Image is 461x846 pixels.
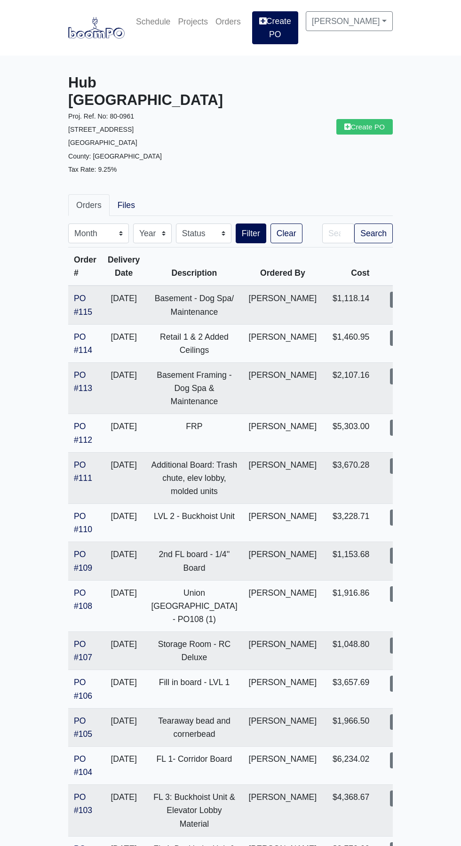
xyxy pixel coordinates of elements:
[322,414,375,452] td: $5,303.00
[68,17,125,39] img: boomPO
[145,247,243,286] th: Description
[212,11,245,32] a: Orders
[145,414,243,452] td: FRP
[243,414,323,452] td: [PERSON_NAME]
[74,678,92,700] a: PO #106
[74,588,92,611] a: PO #108
[322,223,354,243] input: Search
[270,223,302,243] a: Clear
[74,550,92,572] a: PO #109
[243,542,323,580] td: [PERSON_NAME]
[322,324,375,362] td: $1,460.95
[322,247,375,286] th: Cost
[390,752,415,768] div: Sent
[68,152,162,160] small: County: [GEOGRAPHIC_DATA]
[74,294,92,316] a: PO #115
[145,632,243,670] td: Storage Room - RC Deluxe
[306,11,393,31] a: [PERSON_NAME]
[145,363,243,414] td: Basement Framing - Dog Spa & Maintenance
[243,746,323,784] td: [PERSON_NAME]
[74,754,92,777] a: PO #104
[243,286,323,324] td: [PERSON_NAME]
[243,363,323,414] td: [PERSON_NAME]
[336,119,393,135] a: Create PO
[322,708,375,746] td: $1,966.50
[74,716,92,739] a: PO #105
[145,785,243,836] td: FL 3: Buckhoist Unit & Elevator Lobby Material
[132,11,174,32] a: Schedule
[390,790,415,806] div: Sent
[145,708,243,746] td: Tearaway bead and cornerbead
[390,458,415,474] div: Sent
[145,504,243,542] td: LVL 2 - Buckhoist Unit
[102,414,145,452] td: [DATE]
[390,420,415,436] div: Sent
[390,548,415,564] div: Sent
[102,247,145,286] th: Delivery Date
[68,247,102,286] th: Order #
[68,74,223,109] h3: Hub [GEOGRAPHIC_DATA]
[102,670,145,708] td: [DATE]
[74,370,92,393] a: PO #113
[145,670,243,708] td: Fill in board - LVL 1
[390,676,415,692] div: Sent
[68,139,137,146] small: [GEOGRAPHIC_DATA]
[322,286,375,324] td: $1,118.14
[102,286,145,324] td: [DATE]
[102,504,145,542] td: [DATE]
[243,247,323,286] th: Ordered By
[102,708,145,746] td: [DATE]
[390,638,415,654] div: Sent
[102,580,145,631] td: [DATE]
[322,452,375,503] td: $3,670.28
[74,422,92,444] a: PO #112
[322,632,375,670] td: $1,048.80
[243,504,323,542] td: [PERSON_NAME]
[243,670,323,708] td: [PERSON_NAME]
[68,126,134,133] small: [STREET_ADDRESS]
[243,452,323,503] td: [PERSON_NAME]
[243,324,323,362] td: [PERSON_NAME]
[68,112,134,120] small: Proj. Ref. No: 80-0961
[375,247,424,286] th: Status
[74,332,92,355] a: PO #114
[390,292,415,308] div: Sent
[145,580,243,631] td: Union [GEOGRAPHIC_DATA] - PO108 (1)
[322,504,375,542] td: $3,228.71
[102,324,145,362] td: [DATE]
[102,363,145,414] td: [DATE]
[102,785,145,836] td: [DATE]
[322,785,375,836] td: $4,368.67
[145,746,243,784] td: FL 1- Corridor Board
[243,632,323,670] td: [PERSON_NAME]
[322,746,375,784] td: $6,234.02
[243,580,323,631] td: [PERSON_NAME]
[322,542,375,580] td: $1,153.68
[354,223,393,243] button: Search
[390,586,415,602] div: Sent
[68,194,110,216] a: Orders
[322,363,375,414] td: $2,107.16
[236,223,266,243] button: Filter
[390,368,415,384] div: Sent
[74,792,92,815] a: PO #103
[102,746,145,784] td: [DATE]
[145,542,243,580] td: 2nd FL board - 1/4'' Board
[252,11,298,44] a: Create PO
[102,542,145,580] td: [DATE]
[243,708,323,746] td: [PERSON_NAME]
[74,639,92,662] a: PO #107
[110,194,143,216] a: Files
[74,460,92,483] a: PO #111
[390,330,415,346] div: Sent
[145,286,243,324] td: Basement - Dog Spa/ Maintenance
[74,511,92,534] a: PO #110
[145,324,243,362] td: Retail 1 & 2 Added Ceilings
[102,452,145,503] td: [DATE]
[322,670,375,708] td: $3,657.69
[102,632,145,670] td: [DATE]
[68,166,117,173] small: Tax Rate: 9.25%
[390,510,415,526] div: Sent
[390,714,415,730] div: Sent
[174,11,212,32] a: Projects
